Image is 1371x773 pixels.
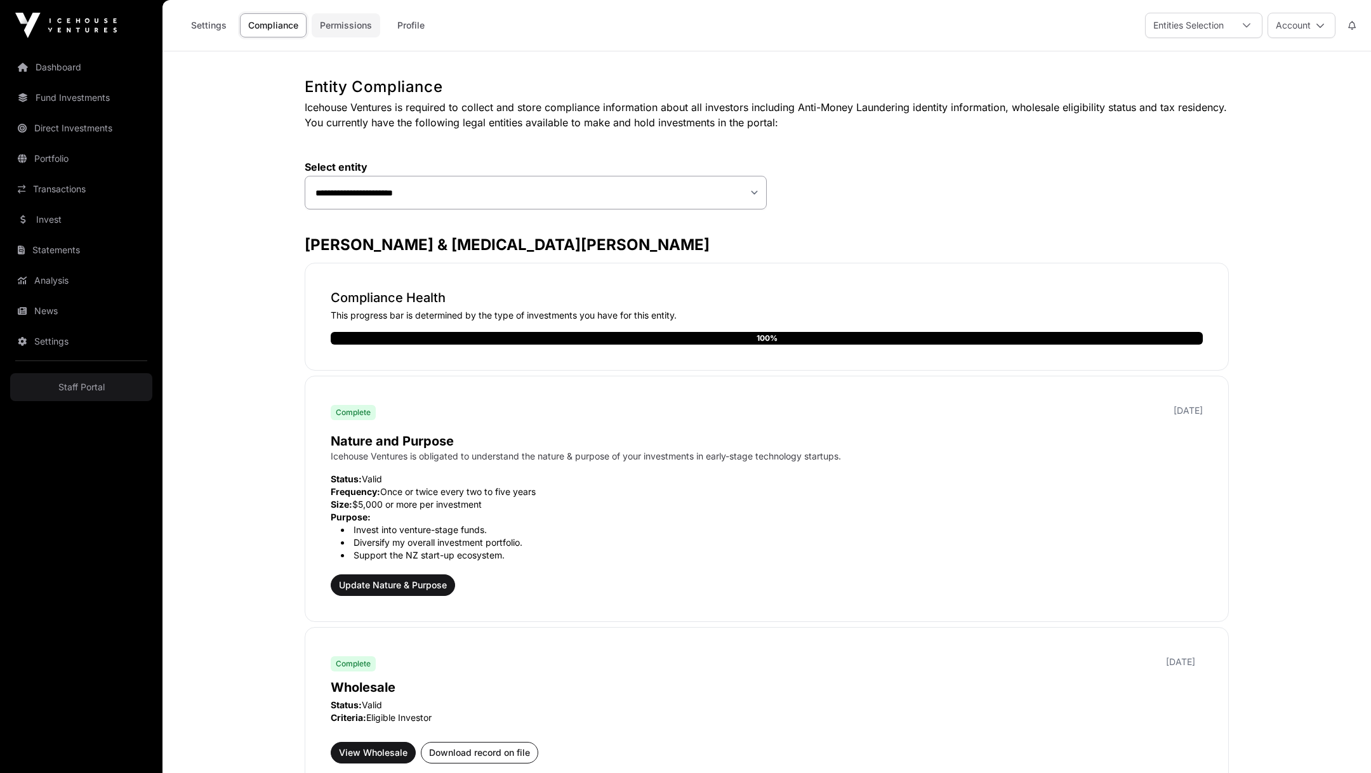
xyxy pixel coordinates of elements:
[305,100,1229,130] p: Icehouse Ventures is required to collect and store compliance information about all investors inc...
[10,53,152,81] a: Dashboard
[10,373,152,401] a: Staff Portal
[331,699,1203,711] p: Valid
[331,486,380,497] span: Frequency:
[15,13,117,38] img: Icehouse Ventures Logo
[339,579,447,591] span: Update Nature & Purpose
[331,432,1203,450] p: Nature and Purpose
[331,309,1203,322] p: This progress bar is determined by the type of investments you have for this entity.
[331,450,1203,463] p: Icehouse Ventures is obligated to understand the nature & purpose of your investments in early-st...
[10,236,152,264] a: Statements
[183,13,235,37] a: Settings
[240,13,307,37] a: Compliance
[331,678,1203,696] p: Wholesale
[341,524,1203,536] li: Invest into venture-stage funds.
[336,407,371,418] span: Complete
[1146,13,1231,37] div: Entities Selection
[331,712,366,723] span: Criteria:
[331,711,1203,724] p: Eligible Investor
[331,486,1203,498] p: Once or twice every two to five years
[331,289,1203,307] p: Compliance Health
[339,746,407,759] span: View Wholesale
[305,77,1229,97] h1: Entity Compliance
[341,536,1203,549] li: Diversify my overall investment portfolio.
[757,332,778,345] div: 100%
[10,267,152,294] a: Analysis
[331,473,1203,486] p: Valid
[1166,656,1195,668] p: [DATE]
[331,574,455,596] button: Update Nature & Purpose
[1174,404,1203,417] p: [DATE]
[1308,712,1371,773] iframe: Chat Widget
[429,746,530,759] span: Download record on file
[331,499,352,510] span: Size:
[331,498,1203,511] p: $5,000 or more per investment
[331,473,362,484] span: Status:
[312,13,380,37] a: Permissions
[341,549,1203,562] li: Support the NZ start-up ecosystem.
[10,206,152,234] a: Invest
[10,145,152,173] a: Portfolio
[331,742,416,763] button: View Wholesale
[305,235,1229,255] h3: [PERSON_NAME] & [MEDICAL_DATA][PERSON_NAME]
[10,297,152,325] a: News
[10,84,152,112] a: Fund Investments
[331,511,1203,524] p: Purpose:
[1268,13,1335,38] button: Account
[10,114,152,142] a: Direct Investments
[331,699,362,710] span: Status:
[385,13,436,37] a: Profile
[10,175,152,203] a: Transactions
[10,327,152,355] a: Settings
[305,161,767,173] label: Select entity
[336,659,371,669] span: Complete
[421,742,538,763] button: Download record on file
